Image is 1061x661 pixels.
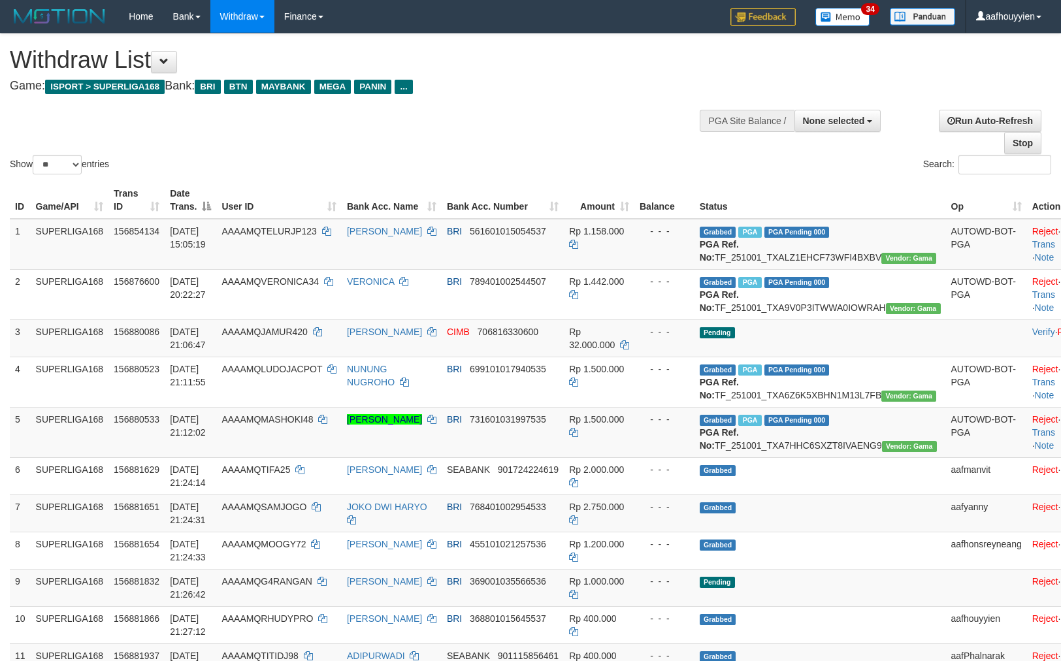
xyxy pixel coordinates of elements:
span: Pending [700,577,735,588]
div: - - - [640,575,689,588]
span: [DATE] 21:12:02 [170,414,206,438]
span: Grabbed [700,540,736,551]
span: Rp 1.500.000 [569,364,624,374]
span: Grabbed [700,364,736,376]
th: Game/API: activate to sort column ascending [31,182,109,219]
a: Note [1035,440,1054,451]
td: SUPERLIGA168 [31,357,109,407]
span: AAAAMQRHUDYPRO [221,613,313,624]
div: - - - [640,413,689,426]
label: Show entries [10,155,109,174]
span: [DATE] 21:26:42 [170,576,206,600]
span: Pending [700,327,735,338]
span: BRI [195,80,220,94]
span: 156881629 [114,464,159,475]
td: AUTOWD-BOT-PGA [946,407,1027,457]
a: Reject [1032,414,1058,425]
a: Note [1035,302,1054,313]
td: SUPERLIGA168 [31,532,109,569]
select: Showentries [33,155,82,174]
td: 8 [10,532,31,569]
span: BRI [447,539,462,549]
div: - - - [640,363,689,376]
span: AAAAMQTIFA25 [221,464,290,475]
span: AAAAMQMASHOKI48 [221,414,313,425]
span: BRI [447,276,462,287]
td: 7 [10,494,31,532]
a: VERONICA [347,276,394,287]
span: Copy 368801015645537 to clipboard [470,613,546,624]
span: 156854134 [114,226,159,236]
span: Vendor URL: https://trx31.1velocity.biz [881,253,936,264]
img: Feedback.jpg [730,8,796,26]
a: [PERSON_NAME] [347,539,422,549]
td: 4 [10,357,31,407]
th: ID [10,182,31,219]
td: 3 [10,319,31,357]
div: - - - [640,225,689,238]
span: Copy 369001035566536 to clipboard [470,576,546,587]
td: SUPERLIGA168 [31,319,109,357]
td: aafhouyyien [946,606,1027,643]
span: MAYBANK [256,80,311,94]
span: Grabbed [700,415,736,426]
td: SUPERLIGA168 [31,219,109,270]
span: [DATE] 21:24:31 [170,502,206,525]
label: Search: [923,155,1051,174]
span: AAAAMQG4RANGAN [221,576,312,587]
td: aafyanny [946,494,1027,532]
span: Rp 2.000.000 [569,464,624,475]
span: Marked by aafsengchandara [738,227,761,238]
span: 156881651 [114,502,159,512]
td: AUTOWD-BOT-PGA [946,269,1027,319]
td: SUPERLIGA168 [31,407,109,457]
span: BRI [447,502,462,512]
th: Amount: activate to sort column ascending [564,182,634,219]
a: Reject [1032,651,1058,661]
span: PANIN [354,80,391,94]
span: AAAAMQSAMJOGO [221,502,306,512]
a: Reject [1032,464,1058,475]
td: 1 [10,219,31,270]
td: 6 [10,457,31,494]
span: Rp 1.158.000 [569,226,624,236]
div: - - - [640,538,689,551]
span: BRI [447,414,462,425]
td: aafmanvit [946,457,1027,494]
span: 156881832 [114,576,159,587]
input: Search: [958,155,1051,174]
a: [PERSON_NAME] [347,414,422,425]
a: [PERSON_NAME] [347,464,422,475]
a: Reject [1032,539,1058,549]
span: AAAAMQTITIDJ98 [221,651,298,661]
span: [DATE] 20:22:27 [170,276,206,300]
span: Copy 901724224619 to clipboard [498,464,559,475]
span: Copy 561601015054537 to clipboard [470,226,546,236]
span: Vendor URL: https://trx31.1velocity.biz [882,441,937,452]
b: PGA Ref. No: [700,289,739,313]
span: 156881866 [114,613,159,624]
span: AAAAMQLUDOJACPOT [221,364,322,374]
span: Copy 706816330600 to clipboard [478,327,538,337]
span: [DATE] 21:24:14 [170,464,206,488]
a: Reject [1032,276,1058,287]
span: Marked by aafsengchandara [738,277,761,288]
span: 34 [861,3,879,15]
td: TF_251001_TXA6Z6K5XBHN1M13L7FB [694,357,946,407]
span: Rp 32.000.000 [569,327,615,350]
a: Stop [1004,132,1041,154]
b: PGA Ref. No: [700,239,739,263]
td: aafhonsreyneang [946,532,1027,569]
div: - - - [640,463,689,476]
h1: Withdraw List [10,47,694,73]
th: Status [694,182,946,219]
span: [DATE] 21:06:47 [170,327,206,350]
div: - - - [640,612,689,625]
a: Note [1035,252,1054,263]
span: Vendor URL: https://trx31.1velocity.biz [886,303,941,314]
th: Bank Acc. Number: activate to sort column ascending [442,182,564,219]
a: JOKO DWI HARYO [347,502,427,512]
div: - - - [640,500,689,513]
span: PGA Pending [764,227,830,238]
th: Date Trans.: activate to sort column descending [165,182,216,219]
